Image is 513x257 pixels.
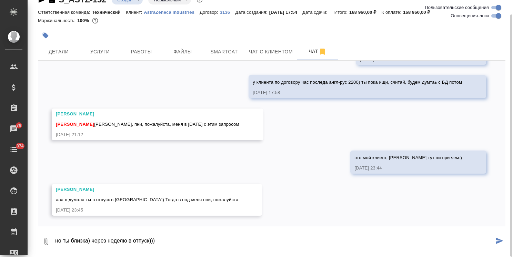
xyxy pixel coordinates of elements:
span: 374 [12,143,28,150]
span: у клиента по договору час последа англ-рус 2200) ты пока ищи, считай, будем думтаь с БД потом [253,80,462,85]
p: Итого: [334,10,349,15]
p: Маржинальность: [38,18,77,23]
p: Ответственная команда: [38,10,92,15]
p: AstraZeneca Industries [144,10,200,15]
span: Услуги [83,48,117,56]
a: AstraZeneca Industries [144,9,200,15]
span: Детали [42,48,75,56]
span: ааа я думала ты в отпуск в [GEOGRAPHIC_DATA]) Тогда в пнд меня пни, пожалуйста [56,197,238,202]
div: [DATE] 23:44 [354,165,462,172]
a: 374 [2,141,26,158]
span: [PERSON_NAME], пни, пожалуйста, меня в [DATE] с этим запросом [56,122,239,127]
span: Чат с клиентом [249,48,293,56]
span: Чат [301,47,334,56]
span: [PERSON_NAME] [56,122,94,127]
div: [PERSON_NAME] [56,186,238,193]
p: 3136 [220,10,235,15]
div: [DATE] 23:45 [56,207,238,214]
p: Дата сдачи: [302,10,329,15]
span: 78 [12,122,26,129]
p: 168 960,00 ₽ [349,10,381,15]
p: [DATE] 17:54 [269,10,303,15]
p: Технический [92,10,126,15]
p: К оплате: [381,10,403,15]
p: Договор: [200,10,220,15]
div: [PERSON_NAME] [56,111,239,117]
span: Работы [125,48,158,56]
a: 78 [2,120,26,137]
div: [DATE] 17:58 [253,89,462,96]
span: Пользовательские сообщения [425,4,489,11]
span: это мой клиент, [PERSON_NAME] тут ни при чем:) [354,155,462,160]
a: 3136 [220,9,235,15]
p: 168 960,00 ₽ [403,10,435,15]
span: Оповещения-логи [451,12,489,19]
p: 100% [77,18,91,23]
button: 0.00 RUB; [91,16,100,25]
p: Клиент: [126,10,144,15]
div: [DATE] 21:12 [56,131,239,138]
span: Файлы [166,48,199,56]
button: Добавить тэг [38,28,53,43]
span: Smartcat [208,48,241,56]
p: Дата создания: [235,10,269,15]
